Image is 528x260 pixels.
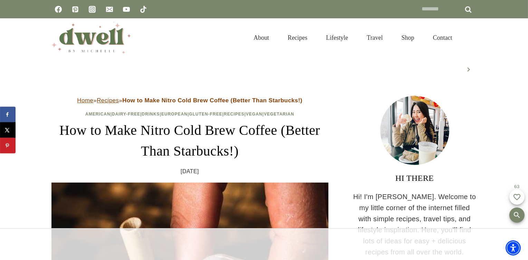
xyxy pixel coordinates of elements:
[244,27,461,49] nav: Primary Navigation
[85,2,99,16] a: Instagram
[264,112,294,117] a: Vegetarian
[142,112,160,117] a: Drinks
[353,172,477,184] h3: HI THERE
[51,22,131,54] img: DWELL by michelle
[103,2,116,16] a: Email
[424,27,462,49] a: Contact
[357,27,392,49] a: Travel
[317,27,357,49] a: Lifestyle
[506,240,521,256] div: Accessibility Menu
[112,112,140,117] a: Dairy-Free
[85,112,111,117] a: American
[85,112,294,117] span: | | | | | | |
[353,191,477,258] p: Hi! I'm [PERSON_NAME]. Welcome to my little corner of the internet filled with simple recipes, tr...
[181,167,199,176] time: [DATE]
[51,2,65,16] a: Facebook
[189,112,222,117] a: Gluten-Free
[244,27,278,49] a: About
[278,27,317,49] a: Recipes
[97,97,119,104] a: Recipes
[68,2,82,16] a: Pinterest
[122,97,302,104] strong: How to Make Nitro Cold Brew Coffee (Better Than Starbucks!)
[136,2,150,16] a: TikTok
[51,120,328,161] h1: How to Make Nitro Cold Brew Coffee (Better Than Starbucks!)
[77,97,93,104] a: Home
[224,112,244,117] a: Recipes
[392,27,423,49] a: Shop
[77,97,302,104] span: » »
[119,2,133,16] a: YouTube
[246,112,262,117] a: Vegan
[161,112,188,117] a: European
